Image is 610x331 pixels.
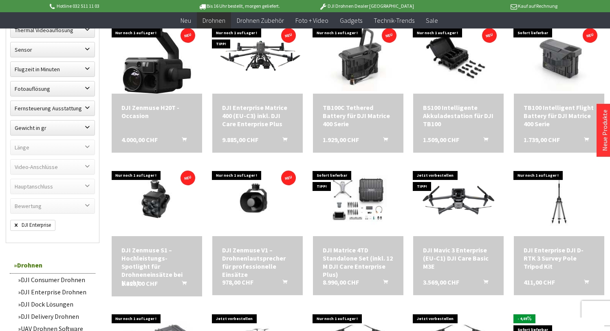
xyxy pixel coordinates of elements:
span: Neu [181,16,191,24]
img: DJI Enterprise Matrice 400 (EU-C3) inkl. DJI Care Enterprise Plus [212,31,303,82]
a: Neu [175,12,197,29]
button: In den Warenkorb [172,136,192,146]
label: Fotoauflösung [11,81,95,96]
span: Foto + Video [295,16,328,24]
a: DJI Mavic 3 Enterprise (EU-C1) DJI Care Basic M3E 3.569,00 CHF In den Warenkorb [423,246,494,270]
a: Technik-Trends [368,12,420,29]
span: 1.509,00 CHF [423,136,459,144]
label: Gewicht in gr [11,121,95,135]
span: Gadgets [340,16,362,24]
img: DJI Zenmuse V1 – Drohnenlautsprecher für professionelle Einsätze [212,165,303,233]
span: 1.329,00 CHF [121,279,158,287]
span: 1.929,00 CHF [323,136,359,144]
a: DJI Zenmuse V1 – Drohnenlautsprecher für professionelle Einsätze 978,00 CHF In den Warenkorb [222,246,293,278]
div: BS100 Intelligente Akkuladestation für DJI TB100 [423,103,494,128]
img: TB100C Tethered Battery für DJI Matrice 400 Serie [313,23,403,91]
div: DJI Enterprise Matrice 400 (EU-C3) inkl. DJI Care Enterprise Plus [222,103,293,128]
img: DJI Mavic 3 Enterprise (EU-C1) DJI Care Basic M3E [413,174,504,225]
div: DJI Mavic 3 Enterprise (EU-C1) DJI Care Basic M3E [423,246,494,270]
label: Thermal Videoauflösung [11,23,95,37]
span: Technik-Trends [374,16,414,24]
span: Drohnen [203,16,225,24]
img: DJI Enterprise DJI D-RTK 3 Survey Pole Tripod Kit [514,165,604,233]
span: 978,00 CHF [222,278,253,286]
label: Fernsteuerung Ausstattung [11,101,95,116]
button: In den Warenkorb [273,136,292,146]
img: DJI Zenmuse S1 – Hochleistungs-Spotlight für Drohneneinsätze bei Nacht [112,165,202,233]
a: Drohnen [197,12,231,29]
label: Hauptanschluss [11,179,95,194]
a: DJI Enterprise Matrice 400 (EU-C3) inkl. DJI Care Enterprise Plus 9.885,00 CHF In den Warenkorb [222,103,293,128]
a: Gadgets [334,12,368,29]
img: DJI Matrice 4TD Standalone Set (inkl. 12 M DJI Care Enterprise Plus) [313,167,403,232]
a: DJI Enterprise DJI D-RTK 3 Survey Pole Tripod Kit 411,00 CHF In den Warenkorb [524,246,595,270]
div: DJI Zenmuse H20T - Occasion [121,103,192,120]
img: TB100 Intelligent Flight Battery für DJI Matrice 400 Serie [514,23,604,91]
label: Flugzeit in Minuten [11,62,95,77]
button: In den Warenkorb [473,278,493,289]
span: 1.739,00 CHF [524,136,560,144]
p: Kauf auf Rechnung [430,1,557,11]
a: DJI Dock Lösungen [14,298,95,310]
div: DJI Matrice 4TD Standalone Set (inkl. 12 M DJI Care Enterprise Plus) [323,246,394,278]
span: Sale [426,16,438,24]
button: In den Warenkorb [473,136,493,146]
span: DJI Enterprise [10,220,55,231]
a: Sale [420,12,444,29]
a: DJI Zenmuse H20T - Occasion 4.000,00 CHF In den Warenkorb [121,103,192,120]
label: Video-Anschlüsse [11,160,95,174]
a: DJI Consumer Drohnen [14,274,95,286]
a: Drohnen Zubehör [231,12,290,29]
a: Drohnen [10,257,95,274]
div: TB100C Tethered Battery für DJI Matrice 400 Serie [323,103,394,128]
span: 8.990,00 CHF [323,278,359,286]
div: DJI Enterprise DJI D-RTK 3 Survey Pole Tripod Kit [524,246,595,270]
img: DJI Zenmuse H20T - Occasion [120,20,194,94]
p: Hotline 032 511 11 03 [48,1,176,11]
span: 4.000,00 CHF [121,136,158,144]
img: BS100 Intelligente Akkuladestation für DJI TB100 [413,23,504,91]
p: DJI Drohnen Dealer [GEOGRAPHIC_DATA] [303,1,430,11]
a: DJI Enterprise Drohnen [14,286,95,298]
button: In den Warenkorb [574,136,594,146]
span: 411,00 CHF [524,278,555,286]
button: In den Warenkorb [273,278,292,289]
a: TB100C Tethered Battery für DJI Matrice 400 Serie 1.929,00 CHF In den Warenkorb [323,103,394,128]
a: Neue Produkte [601,110,609,151]
a: DJI Zenmuse S1 – Hochleistungs-Spotlight für Drohneneinsätze bei Nacht 1.329,00 CHF In den Warenkorb [121,246,192,287]
div: DJI Zenmuse V1 – Drohnenlautsprecher für professionelle Einsätze [222,246,293,278]
span: 9.885,00 CHF [222,136,258,144]
span: 3.569,00 CHF [423,278,459,286]
button: In den Warenkorb [373,136,393,146]
button: In den Warenkorb [574,278,594,289]
div: DJI Zenmuse S1 – Hochleistungs-Spotlight für Drohneneinsätze bei Nacht [121,246,192,287]
a: TB100 Intelligent Flight Battery für DJI Matrice 400 Serie 1.739,00 CHF In den Warenkorb [524,103,595,128]
button: In den Warenkorb [172,279,192,290]
a: BS100 Intelligente Akkuladestation für DJI TB100 1.509,00 CHF In den Warenkorb [423,103,494,128]
label: Bewertung [11,199,95,213]
button: In den Warenkorb [373,278,393,289]
label: Sensor [11,42,95,57]
a: DJI Matrice 4TD Standalone Set (inkl. 12 M DJI Care Enterprise Plus) 8.990,00 CHF In den Warenkorb [323,246,394,278]
p: Bis 16 Uhr bestellt, morgen geliefert. [176,1,303,11]
a: Foto + Video [290,12,334,29]
label: Länge [11,140,95,155]
a: DJI Delivery Drohnen [14,310,95,322]
div: TB100 Intelligent Flight Battery für DJI Matrice 400 Serie [524,103,595,128]
span: Drohnen Zubehör [237,16,284,24]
